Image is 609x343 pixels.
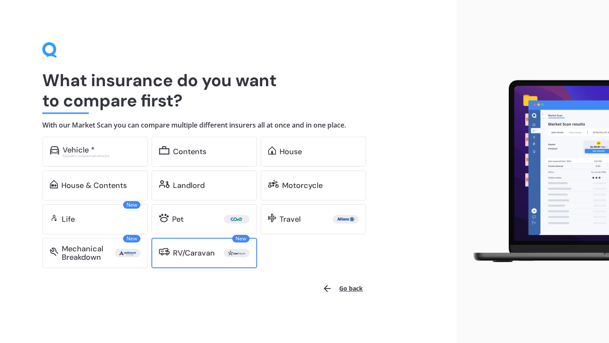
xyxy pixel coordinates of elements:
[62,215,75,223] div: Life
[50,146,59,155] img: car.f15378c7a67c060ca3f3.svg
[159,180,170,188] img: landlord.470ea2398dcb263567d0.svg
[151,204,257,234] a: Pet
[116,249,139,257] img: Autosure.webp
[232,235,250,242] span: New
[50,180,58,188] img: home-and-contents.b802091223b8502ef2dd.svg
[173,181,205,190] div: Landlord
[282,181,323,190] div: Motorcycle
[123,201,140,209] span: New
[62,245,115,261] div: Mechanical Breakdown
[50,248,58,256] img: mbi.6615ef239df2212c2848.svg
[268,180,279,188] img: motorbike.c49f395e5a6966510904.svg
[159,248,170,256] img: rv.0245371a01b30db230af.svg
[280,215,301,223] div: Travel
[42,121,414,130] h4: With our Market Scan you can compare multiple different insurers all at once and in one place.
[63,154,140,158] div: Excludes commercial vehicles
[225,215,248,223] img: Cove.webp
[172,215,184,223] div: Pet
[268,146,276,155] img: home.91c183c226a05b4dc763.svg
[159,146,170,155] img: content.01f40a52572271636b6f.svg
[63,146,95,154] div: Vehicle *
[280,147,302,156] div: House
[42,70,414,111] h1: What insurance do you want to compare first?
[225,249,248,257] img: Star.webp
[464,76,609,267] img: laptop.webp
[50,214,58,222] img: life.f720d6a2d7cdcd3ad642.svg
[335,215,357,223] img: Allianz.webp
[268,214,276,222] img: travel.bdda8d6aa9c3f12c5fe2.svg
[123,235,140,242] span: New
[317,278,368,299] button: Go back
[173,249,215,257] div: RV/Caravan
[173,147,206,156] div: Contents
[61,181,127,190] div: House & Contents
[159,214,169,222] img: pet.71f96884985775575a0d.svg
